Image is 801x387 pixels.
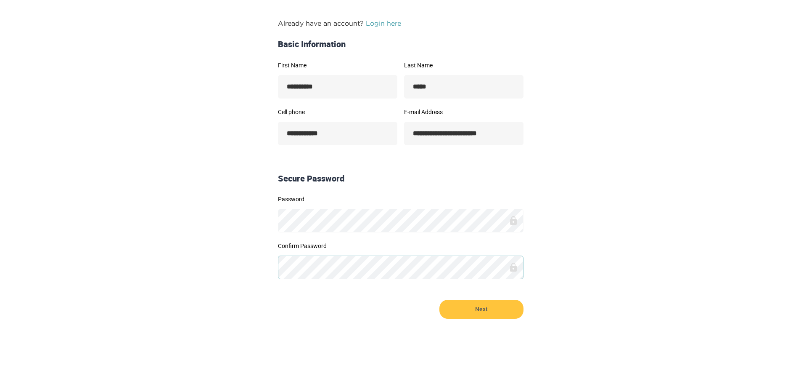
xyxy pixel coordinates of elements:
[275,38,527,51] div: Basic Information
[439,300,523,319] button: Next
[278,109,397,115] label: Cell phone
[278,62,397,68] label: First Name
[366,19,401,27] a: Login here
[278,196,523,202] label: Password
[278,18,523,28] p: Already have an account?
[404,109,523,115] label: E-mail Address
[275,173,527,185] div: Secure Password
[404,62,523,68] label: Last Name
[278,243,523,249] label: Confirm Password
